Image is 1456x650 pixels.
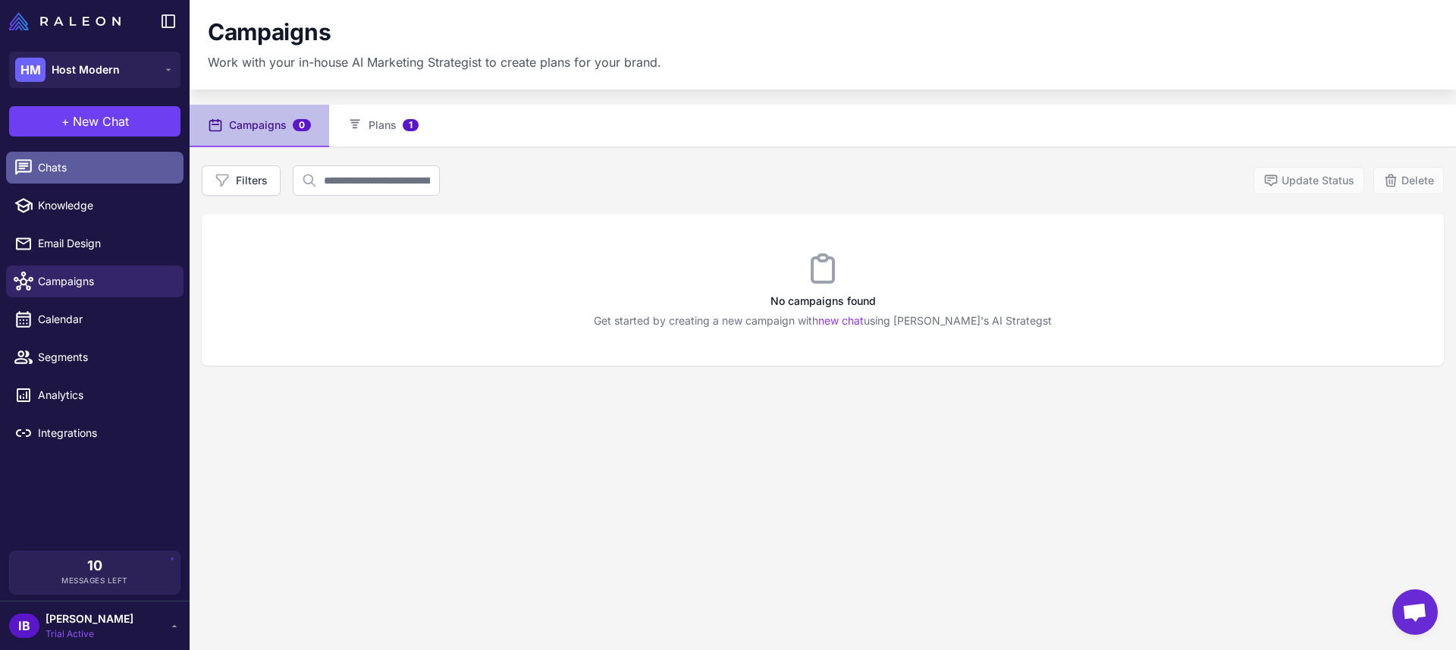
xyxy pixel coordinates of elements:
[45,611,133,627] span: [PERSON_NAME]
[202,293,1444,309] h3: No campaigns found
[38,197,171,214] span: Knowledge
[61,112,70,130] span: +
[1373,167,1444,194] button: Delete
[1392,589,1438,635] div: Open chat
[9,614,39,638] div: IB
[87,559,102,573] span: 10
[190,105,329,147] button: Campaigns0
[45,627,133,641] span: Trial Active
[38,235,171,252] span: Email Design
[329,105,437,147] button: Plans1
[6,303,184,335] a: Calendar
[73,112,129,130] span: New Chat
[6,417,184,449] a: Integrations
[15,58,45,82] div: HM
[38,349,171,366] span: Segments
[6,228,184,259] a: Email Design
[38,311,171,328] span: Calendar
[208,53,661,71] p: Work with your in-house AI Marketing Strategist to create plans for your brand.
[52,61,120,78] span: Host Modern
[61,575,128,586] span: Messages Left
[6,379,184,411] a: Analytics
[818,314,864,327] a: new chat
[403,119,419,131] span: 1
[38,425,171,441] span: Integrations
[38,159,171,176] span: Chats
[6,190,184,221] a: Knowledge
[293,119,311,131] span: 0
[9,106,180,137] button: +New Chat
[208,18,331,47] h1: Campaigns
[6,341,184,373] a: Segments
[6,265,184,297] a: Campaigns
[38,387,171,404] span: Analytics
[9,12,121,30] img: Raleon Logo
[6,152,184,184] a: Chats
[9,52,180,88] button: HMHost Modern
[202,312,1444,329] p: Get started by creating a new campaign with using [PERSON_NAME]'s AI Strategst
[1254,167,1364,194] button: Update Status
[9,12,127,30] a: Raleon Logo
[202,165,281,196] button: Filters
[38,273,171,290] span: Campaigns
